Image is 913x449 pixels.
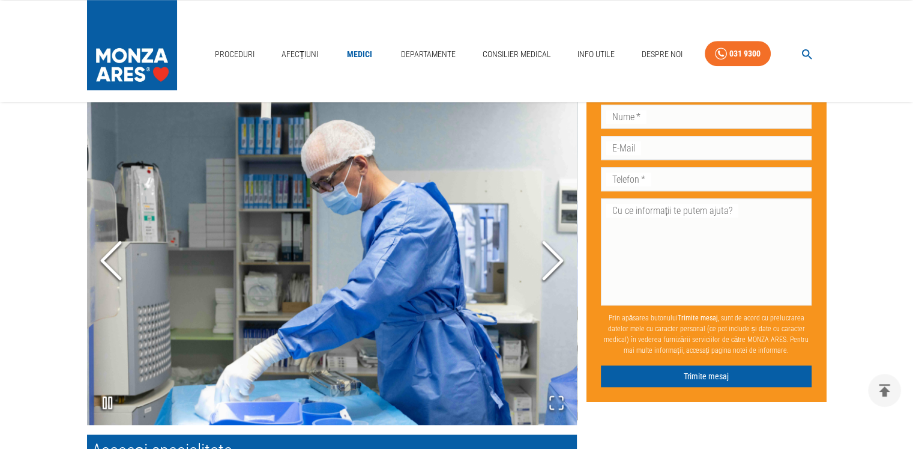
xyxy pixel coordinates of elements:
a: Medici [340,42,379,67]
a: Departamente [396,42,460,67]
button: Previous Slide [87,195,135,329]
button: Next Slide [529,195,577,329]
b: Trimite mesaj [678,314,718,322]
div: 031 9300 [729,46,761,61]
a: Afecțiuni [277,42,324,67]
a: 031 9300 [705,41,771,67]
img: ZoulbR5LeNNTw5FV__S010067.jpg [87,98,577,425]
button: delete [868,374,901,407]
a: Proceduri [210,42,259,67]
p: Prin apăsarea butonului , sunt de acord cu prelucrarea datelor mele cu caracter personal (ce pot ... [601,308,812,361]
div: Go to Slide 2 [87,98,577,425]
a: Despre Noi [637,42,687,67]
button: Play or Pause Slideshow [87,382,128,425]
a: Consilier Medical [477,42,555,67]
button: Open Fullscreen [536,382,577,425]
a: Info Utile [573,42,619,67]
button: Trimite mesaj [601,365,812,388]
